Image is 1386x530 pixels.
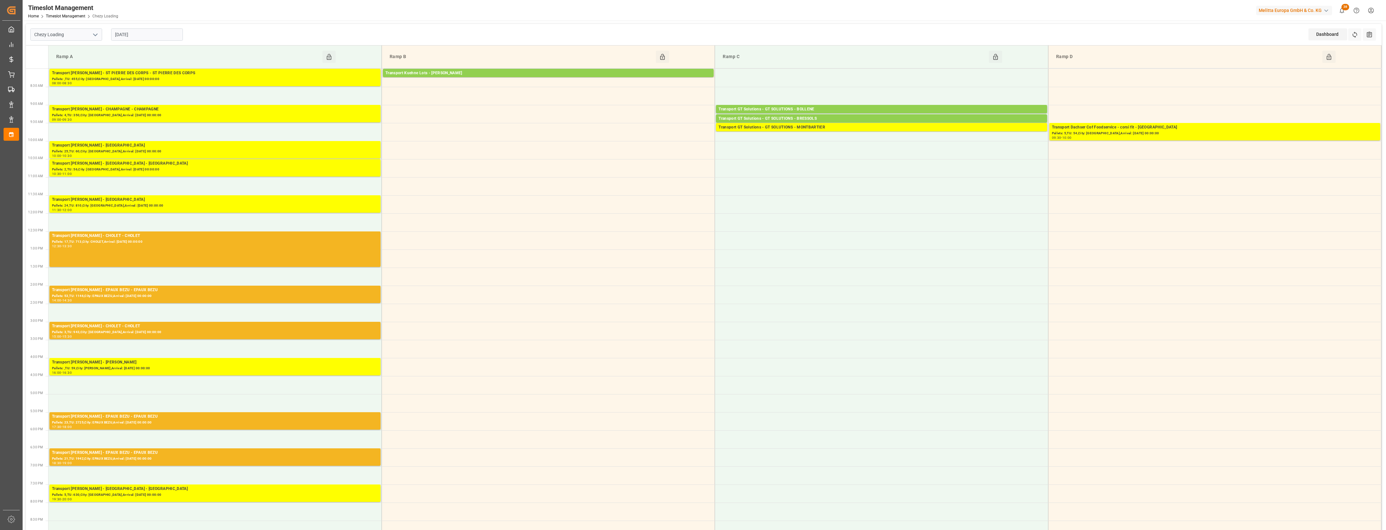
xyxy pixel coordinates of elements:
div: Transport [PERSON_NAME] - EPAUX BEZU - EPAUX BEZU [52,287,378,293]
div: Pallets: 2,TU: 56,City: [GEOGRAPHIC_DATA],Arrival: [DATE] 00:00:00 [52,167,378,172]
div: Transport [PERSON_NAME] - [GEOGRAPHIC_DATA] - [GEOGRAPHIC_DATA] [52,486,378,492]
input: DD-MM-YYYY [111,28,183,41]
div: 08:00 [52,82,61,85]
div: 11:00 [62,172,72,175]
div: 09:30 [62,118,72,121]
div: - [61,335,62,338]
input: Type to search/select [30,28,102,41]
div: - [61,371,62,374]
span: 8:30 AM [30,84,43,87]
span: 3:00 PM [30,319,43,322]
span: 11:30 AM [28,192,43,196]
div: 15:00 [52,335,61,338]
div: Ramp C [720,51,989,63]
div: Transport GT Solutions - GT SOLUTIONS - BOLLENE [719,106,1044,113]
div: - [61,462,62,464]
div: Transport [PERSON_NAME] - [PERSON_NAME] [52,359,378,366]
div: Timeslot Management [28,3,118,13]
div: 09:00 [52,118,61,121]
div: Transport [PERSON_NAME] - CHOLET - CHOLET [52,323,378,330]
div: Pallets: 23,TU: 2725,City: EPAUX BEZU,Arrival: [DATE] 00:00:00 [52,420,378,425]
span: 9:30 AM [30,120,43,124]
span: 3:30 PM [30,337,43,341]
span: 4:00 PM [30,355,43,359]
div: Transport GT Solutions - GT SOLUTIONS - MONTBARTIER [719,124,1044,131]
div: Melitta Europa GmbH & Co. KG [1256,6,1332,15]
div: 10:30 [52,172,61,175]
div: Transport GT Solutions - GT SOLUTIONS - BRESSOLS [719,116,1044,122]
div: - [61,498,62,501]
a: Home [28,14,39,18]
div: Pallets: 25,TU: 60,City: [GEOGRAPHIC_DATA],Arrival: [DATE] 00:00:00 [52,149,378,154]
div: Pallets: 53,TU: 1146,City: EPAUX BEZU,Arrival: [DATE] 00:00:00 [52,293,378,299]
div: Pallets: ,TU: 59,City: [PERSON_NAME],Arrival: [DATE] 00:00:00 [52,366,378,371]
span: 4:30 PM [30,373,43,377]
span: 5:00 PM [30,391,43,395]
span: 6:00 PM [30,427,43,431]
div: Transport Dachser Cof Foodservice - corsi fit - [GEOGRAPHIC_DATA] [1052,124,1378,131]
span: 8:30 PM [30,518,43,521]
div: Transport [PERSON_NAME] - CHOLET - CHOLET [52,233,378,239]
div: Pallets: 5,TU: 54,City: [GEOGRAPHIC_DATA],Arrival: [DATE] 00:00:00 [1052,131,1378,136]
div: 10:00 [52,154,61,157]
div: 17:30 [52,425,61,428]
div: Pallets: 5,TU: 630,City: [GEOGRAPHIC_DATA],Arrival: [DATE] 00:00:00 [52,492,378,498]
div: - [61,172,62,175]
div: 11:30 [52,209,61,211]
div: - [61,245,62,248]
div: 16:30 [62,371,72,374]
span: 9:00 AM [30,102,43,106]
span: 6:30 PM [30,445,43,449]
div: Ramp A [54,51,322,63]
span: 8:00 PM [30,500,43,503]
div: 16:00 [52,371,61,374]
span: 1:00 PM [30,247,43,250]
div: Pallets: 2,TU: ,City: BOLLENE,Arrival: [DATE] 00:00:00 [719,113,1044,118]
div: 15:30 [62,335,72,338]
div: 12:30 [52,245,61,248]
div: - [61,118,62,121]
span: 7:00 PM [30,464,43,467]
div: Pallets: 10,TU: ,City: CARQUEFOU,Arrival: [DATE] 00:00:00 [385,76,711,82]
div: 10:00 [1062,136,1072,139]
div: Pallets: 17,TU: 713,City: CHOLET,Arrival: [DATE] 00:00:00 [52,239,378,245]
div: Pallets: ,TU: 455,City: [GEOGRAPHIC_DATA],Arrival: [DATE] 00:00:00 [52,76,378,82]
div: Pallets: 24,TU: 810,City: [GEOGRAPHIC_DATA],Arrival: [DATE] 00:00:00 [52,203,378,209]
span: 10:00 AM [28,138,43,142]
div: Transport [PERSON_NAME] - ST PIERRE DES CORPS - ST PIERRE DES CORPS [52,70,378,76]
span: 12:30 PM [28,229,43,232]
div: Pallets: 1,TU: 112,City: MONTBARTIER,Arrival: [DATE] 00:00:00 [719,131,1044,136]
span: 38 [1341,4,1349,10]
div: 10:30 [62,154,72,157]
div: Transport [PERSON_NAME] - [GEOGRAPHIC_DATA] [52,142,378,149]
span: 10:30 AM [28,156,43,160]
button: show 38 new notifications [1335,3,1349,18]
span: 11:00 AM [28,174,43,178]
div: 08:30 [62,82,72,85]
div: 19:30 [52,498,61,501]
button: Melitta Europa GmbH & Co. KG [1256,4,1335,16]
span: 12:00 PM [28,210,43,214]
div: - [61,425,62,428]
span: 5:30 PM [30,409,43,413]
div: Pallets: 4,TU: 350,City: [GEOGRAPHIC_DATA],Arrival: [DATE] 00:00:00 [52,113,378,118]
div: Pallets: 1,TU: 84,City: BRESSOLS,Arrival: [DATE] 00:00:00 [719,122,1044,127]
div: Transport [PERSON_NAME] - [GEOGRAPHIC_DATA] [52,197,378,203]
div: 18:30 [52,462,61,464]
div: Transport [PERSON_NAME] - CHAMPAGNE - CHAMPAGNE [52,106,378,113]
span: 2:30 PM [30,301,43,304]
span: 7:30 PM [30,482,43,485]
div: 09:30 [1052,136,1061,139]
div: Transport [PERSON_NAME] - [GEOGRAPHIC_DATA] - [GEOGRAPHIC_DATA] [52,160,378,167]
span: 2:00 PM [30,283,43,286]
div: 18:00 [62,425,72,428]
div: 20:00 [62,498,72,501]
a: Timeslot Management [46,14,85,18]
div: 14:00 [52,299,61,302]
div: Pallets: 3,TU: 943,City: [GEOGRAPHIC_DATA],Arrival: [DATE] 00:00:00 [52,330,378,335]
button: Help Center [1349,3,1364,18]
div: Ramp D [1054,51,1322,63]
div: Pallets: 21,TU: 1942,City: EPAUX BEZU,Arrival: [DATE] 00:00:00 [52,456,378,462]
div: Transport [PERSON_NAME] - EPAUX BEZU - EPAUX BEZU [52,450,378,456]
div: Transport [PERSON_NAME] - EPAUX BEZU - EPAUX BEZU [52,413,378,420]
